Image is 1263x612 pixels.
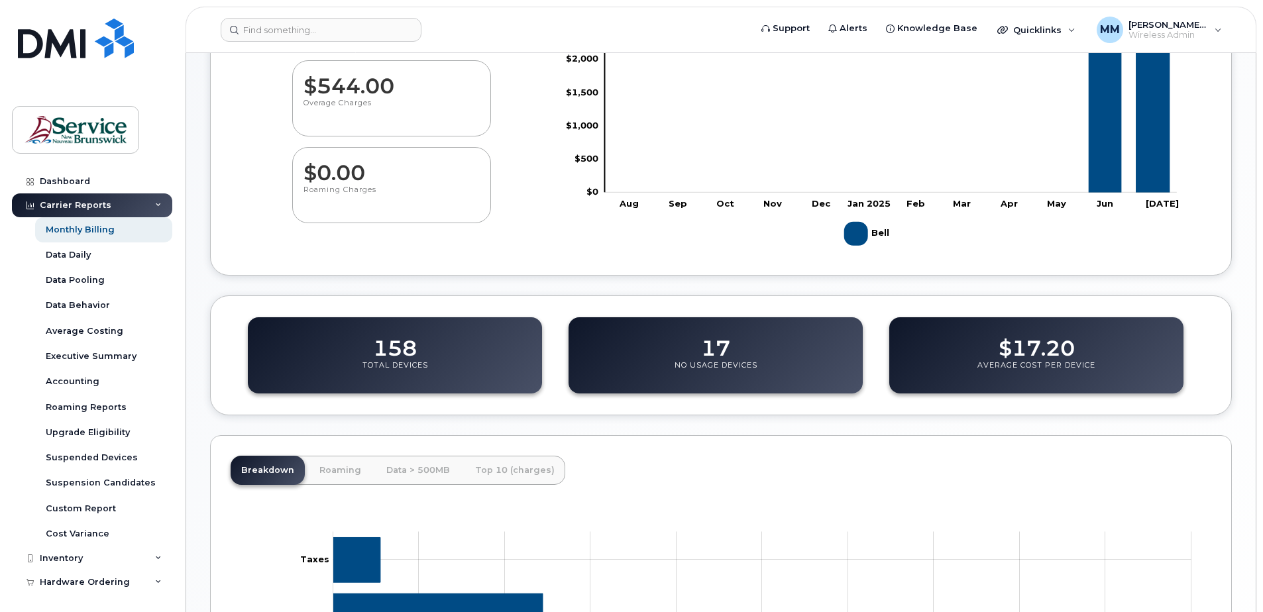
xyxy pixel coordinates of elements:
[977,360,1095,384] p: Average Cost Per Device
[844,217,893,251] g: Bell
[373,323,417,360] dd: 158
[988,17,1085,43] div: Quicklinks
[906,198,925,209] tspan: Feb
[566,86,598,97] tspan: $1,500
[376,456,461,485] a: Data > 500MB
[848,198,891,209] tspan: Jan 2025
[231,456,305,485] a: Breakdown
[675,360,757,384] p: No Usage Devices
[619,198,639,209] tspan: Aug
[221,18,421,42] input: Find something...
[575,153,598,164] tspan: $500
[844,217,893,251] g: Legend
[1000,198,1018,209] tspan: Apr
[716,198,734,209] tspan: Oct
[566,120,598,130] tspan: $1,000
[763,198,782,209] tspan: Nov
[1097,198,1113,209] tspan: Jun
[840,22,867,35] span: Alerts
[1100,22,1120,38] span: MM
[1128,30,1208,40] span: Wireless Admin
[1048,198,1067,209] tspan: May
[897,22,977,35] span: Knowledge Base
[612,11,1170,193] g: Bell
[812,198,831,209] tspan: Dec
[1128,19,1208,30] span: [PERSON_NAME] (ASD-E)
[999,323,1075,360] dd: $17.20
[303,98,480,122] p: Overage Charges
[1146,198,1179,209] tspan: [DATE]
[303,148,480,185] dd: $0.00
[877,15,987,42] a: Knowledge Base
[953,198,971,209] tspan: Mar
[752,15,819,42] a: Support
[303,61,480,98] dd: $544.00
[1013,25,1062,35] span: Quicklinks
[669,198,687,209] tspan: Sep
[566,53,598,64] tspan: $2,000
[586,186,598,197] tspan: $0
[362,360,428,384] p: Total Devices
[465,456,565,485] a: Top 10 (charges)
[300,554,329,564] tspan: Taxes
[303,185,480,209] p: Roaming Charges
[701,323,730,360] dd: 17
[773,22,810,35] span: Support
[309,456,372,485] a: Roaming
[1087,17,1231,43] div: McEachern, Melissa (ASD-E)
[819,15,877,42] a: Alerts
